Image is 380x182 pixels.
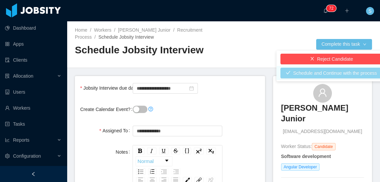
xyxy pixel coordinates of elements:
[159,168,169,175] div: Indent
[312,143,336,150] span: Candidate
[147,148,156,154] div: Italic
[183,148,191,154] div: Monospace
[13,137,29,143] span: Reports
[133,106,147,113] button: Create Calendar Event?
[5,74,10,78] i: icon: solution
[99,128,132,133] label: Assigned To
[98,34,154,40] span: Schedule Jobsity Interview
[281,144,312,149] span: Worker Status:
[194,148,204,154] div: Superscript
[114,27,115,33] span: /
[5,154,10,158] i: icon: setting
[135,168,182,175] div: rdw-list-control
[95,34,96,40] span: /
[368,7,371,15] span: S
[281,154,331,159] strong: Software development
[171,168,181,175] div: Outdent
[331,5,334,12] p: 2
[80,107,135,112] label: Create Calendar Event?
[75,27,87,33] a: Home
[136,168,145,175] div: Unordered
[5,53,61,67] a: icon: auditClients
[75,27,203,40] a: Recruitment Process
[136,156,172,166] div: rdw-dropdown
[171,148,180,154] div: Strikethrough
[148,168,156,175] div: Ordered
[136,148,144,154] div: Bold
[138,155,154,168] span: Normal
[159,148,168,154] div: Underline
[135,148,217,154] div: rdw-inline-control
[173,27,174,33] span: /
[13,153,41,159] span: Configuration
[5,37,61,51] a: icon: appstoreApps
[5,21,61,35] a: icon: pie-chartDashboard
[80,85,142,91] label: Jobsity Interview due date
[5,117,61,131] a: icon: profileTasks
[281,103,364,128] a: [PERSON_NAME] Junior
[326,5,336,12] sup: 72
[90,27,91,33] span: /
[206,148,216,154] div: Subscript
[345,8,349,13] i: icon: plus
[281,103,364,124] h3: [PERSON_NAME] Junior
[75,43,224,57] h2: Schedule Jobsity Interview
[316,39,372,50] button: Complete this taskicon: down
[116,149,132,155] label: Notes
[281,163,320,171] span: Angular Developer
[135,156,173,166] div: rdw-block-control
[5,85,61,99] a: icon: robotUsers
[118,27,170,33] a: [PERSON_NAME] Junior
[5,101,61,115] a: icon: userWorkers
[329,5,331,12] p: 7
[5,138,10,142] i: icon: line-chart
[13,73,33,79] span: Allocation
[136,157,172,166] a: Block Type
[148,107,153,111] i: icon: question-circle
[318,88,327,97] i: icon: user
[283,128,362,135] span: [EMAIL_ADDRESS][DOMAIN_NAME]
[323,8,328,13] i: icon: bell
[189,86,194,91] i: icon: calendar
[94,27,111,33] a: Workers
